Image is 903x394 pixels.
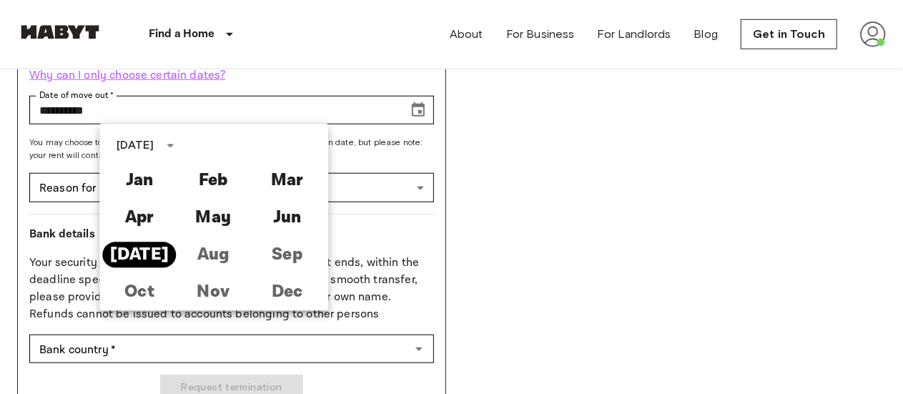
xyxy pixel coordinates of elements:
button: Feb [177,168,250,194]
div: [DATE] [117,137,154,154]
p: Why can I only choose certain dates? [29,67,434,84]
button: Open [409,339,429,359]
button: [DATE] [102,242,176,268]
button: May [177,205,250,231]
button: Mar [250,168,324,194]
p: Your security deposit will be refunded after your contract ends, within the deadline specified in... [29,255,434,323]
a: Blog [694,26,719,43]
label: Date of move out [39,89,114,102]
span: You may choose to move out on any date up to and including the termination date, but please note:... [29,136,434,162]
button: Jun [250,205,324,231]
img: Habyt [17,25,103,39]
img: avatar [860,21,886,47]
p: Find a Home [149,26,215,43]
button: Apr [102,205,176,231]
a: Get in Touch [741,19,837,49]
a: For Landlords [598,26,671,43]
a: For Business [506,26,575,43]
button: calendar view is open, switch to year view [158,134,182,158]
button: Jan [102,168,176,194]
button: Choose date, selected date is Jul 31, 2026 [404,96,433,124]
a: About [450,26,483,43]
p: Bank details [29,226,434,243]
